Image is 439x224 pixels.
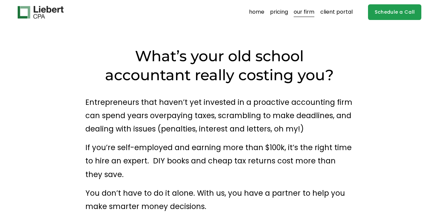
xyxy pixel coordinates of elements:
[85,96,353,136] p: Entrepreneurs that haven’t yet invested in a proactive accounting firm can spend years overpaying...
[368,4,422,20] a: Schedule a Call
[85,141,353,181] p: If you’re self-employed and earning more than $100k, it’s the right time to hire an expert. DIY b...
[320,7,353,18] a: client portal
[85,187,353,213] p: You don’t have to do it alone. With us, you have a partner to help you make smarter money decisions.
[294,7,314,18] a: our firm
[270,7,288,18] a: pricing
[249,7,264,18] a: home
[102,47,336,85] h2: What’s your old school accountant really costing you?
[18,6,64,19] img: Liebert CPA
